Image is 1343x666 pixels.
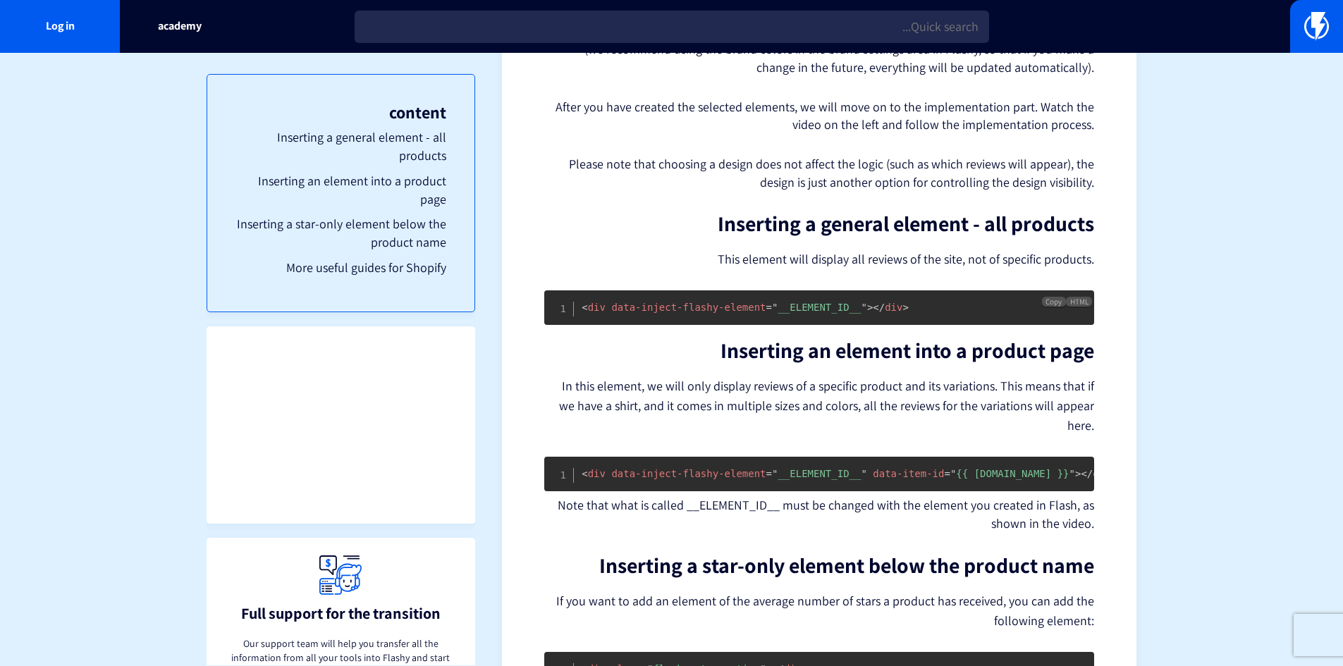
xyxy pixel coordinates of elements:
[718,209,1094,238] font: Inserting a general element - all products
[235,128,446,164] a: Inserting a general element - all products
[559,378,1094,433] font: In this element, we will only display reviews of a specific product and its variations. This mean...
[582,302,587,313] span: <
[950,468,956,479] span: "
[556,593,1094,629] font: If you want to add an element of the average number of stars a product has received, you can add ...
[550,23,1094,75] font: First, you must create the elements in Flashy that you want to implement on your site and design ...
[867,302,873,313] span: >
[582,468,606,479] span: div
[258,173,446,207] font: Inserting an element into a product page
[158,18,202,33] font: academy
[235,259,446,277] a: More useful guides for Shopify
[1045,297,1062,307] font: Copy
[582,302,606,313] span: div
[241,603,441,623] font: Full support for the transition
[611,468,766,479] span: data-inject-flashy-element
[766,468,772,479] span: =
[766,302,772,313] span: =
[599,551,1094,579] font: Inserting a star-only element below the product name
[944,468,950,479] span: =
[1042,297,1066,307] button: Copy
[235,215,446,251] a: Inserting a star-only element below the product name
[861,302,866,313] span: "
[861,468,866,479] span: "
[556,99,1094,133] font: After you have created the selected elements, we will move on to the implementation part. Watch t...
[611,302,766,313] span: data-inject-flashy-element
[766,302,867,313] span: __ELEMENT_ID__
[582,468,587,479] span: <
[46,18,75,33] font: Log in
[558,497,1094,531] font: Note that what is called __ELEMENT_ID__ must be changed with the element you created in Flash, as...
[873,468,944,479] span: data-item-id
[286,259,446,276] font: More useful guides for Shopify
[389,101,446,123] font: content
[235,172,446,208] a: Inserting an element into a product page
[902,302,908,313] span: >
[1070,297,1088,307] font: HTML
[772,468,778,479] span: "
[944,468,1074,479] span: {{ [DOMAIN_NAME] }}
[718,251,1094,267] font: This element will display all reviews of the site, not of specific products.
[772,302,778,313] span: "
[766,468,867,479] span: __ELEMENT_ID__
[237,216,446,250] font: Inserting a star-only element below the product name
[873,302,902,313] span: div
[720,336,1094,364] font: Inserting an element into a product page
[873,302,885,313] span: </
[569,156,1094,190] font: Please note that choosing a design does not affect the logic (such as which reviews will appear),...
[277,129,446,164] font: Inserting a general element - all products
[355,11,989,43] input: Quick search...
